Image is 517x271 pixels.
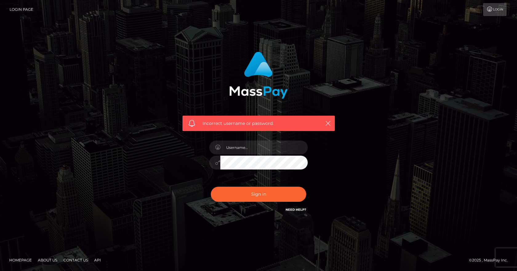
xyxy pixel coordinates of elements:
[483,3,507,16] a: Login
[7,255,34,265] a: Homepage
[211,187,306,202] button: Sign in
[35,255,60,265] a: About Us
[61,255,90,265] a: Contact Us
[220,141,308,154] input: Username...
[92,255,103,265] a: API
[202,120,315,127] span: Incorrect username or password.
[229,52,288,99] img: MassPay Login
[469,257,512,264] div: © 2025 , MassPay Inc.
[10,3,33,16] a: Login Page
[286,208,306,212] a: Need Help?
